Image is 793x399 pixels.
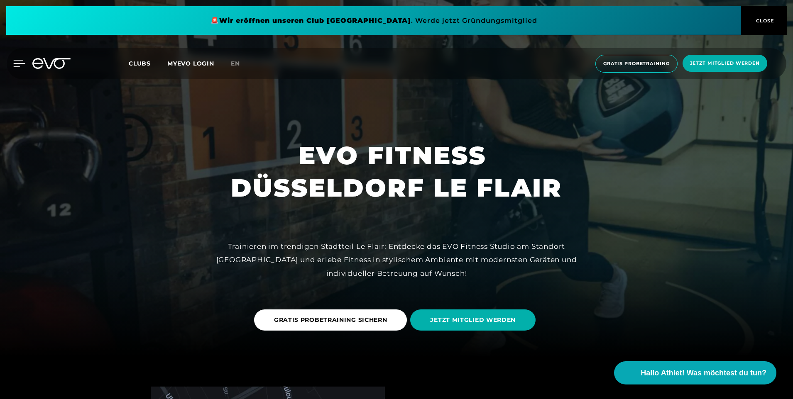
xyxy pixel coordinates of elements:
span: Hallo Athlet! Was möchtest du tun? [641,367,766,379]
a: JETZT MITGLIED WERDEN [410,303,539,337]
div: Trainieren im trendigen Stadtteil Le Flair: Entdecke das EVO Fitness Studio am Standort [GEOGRAPH... [210,240,583,280]
span: JETZT MITGLIED WERDEN [430,316,516,324]
span: en [231,60,240,67]
span: CLOSE [754,17,774,24]
button: CLOSE [741,6,787,35]
a: MYEVO LOGIN [167,60,214,67]
a: Gratis Probetraining [593,55,680,73]
a: GRATIS PROBETRAINING SICHERN [254,303,411,337]
button: Hallo Athlet! Was möchtest du tun? [614,361,776,384]
span: GRATIS PROBETRAINING SICHERN [274,316,387,324]
a: en [231,59,250,68]
a: Clubs [129,59,167,67]
span: Jetzt Mitglied werden [690,60,760,67]
span: Clubs [129,60,151,67]
span: Gratis Probetraining [603,60,670,67]
h1: EVO FITNESS DÜSSELDORF LE FLAIR [231,139,562,204]
a: Jetzt Mitglied werden [680,55,770,73]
